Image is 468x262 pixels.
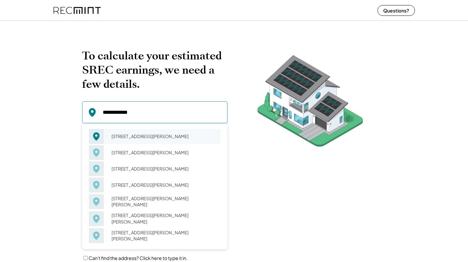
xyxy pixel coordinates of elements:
div: [STREET_ADDRESS][PERSON_NAME] [107,164,221,174]
img: RecMintArtboard%207.png [244,49,376,157]
button: Questions? [377,5,415,16]
h2: To calculate your estimated SREC earnings, we need a few details. [82,49,227,91]
div: [STREET_ADDRESS][PERSON_NAME] [107,132,221,141]
div: [STREET_ADDRESS][PERSON_NAME][PERSON_NAME] [107,228,221,243]
label: Can't find the address? Click here to type it in. [89,255,188,261]
div: [STREET_ADDRESS][PERSON_NAME][PERSON_NAME] [107,194,221,209]
div: [STREET_ADDRESS][PERSON_NAME] [107,148,221,157]
img: recmint-logotype%403x%20%281%29.jpeg [53,1,101,19]
div: [STREET_ADDRESS][PERSON_NAME] [107,180,221,190]
div: [STREET_ADDRESS][PERSON_NAME][PERSON_NAME] [107,211,221,226]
